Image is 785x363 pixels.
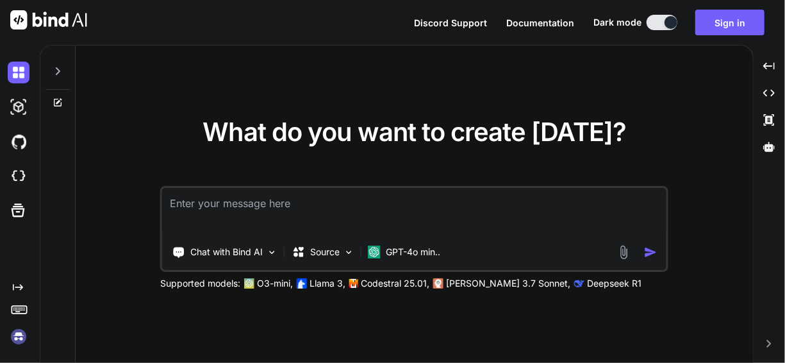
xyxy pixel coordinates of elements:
[414,16,487,30] button: Discord Support
[506,17,574,28] span: Documentation
[257,277,293,290] p: O3-mini,
[616,245,631,260] img: attachment
[8,62,29,83] img: darkChat
[386,246,440,258] p: GPT-4o min..
[695,10,764,35] button: Sign in
[593,16,641,29] span: Dark mode
[267,247,277,258] img: Pick Tools
[310,246,340,258] p: Source
[644,246,657,259] img: icon
[8,131,29,153] img: githubDark
[361,277,429,290] p: Codestral 25.01,
[587,277,641,290] p: Deepseek R1
[433,278,443,289] img: claude
[10,10,87,30] img: Bind AI
[244,278,254,289] img: GPT-4
[8,165,29,187] img: cloudideIcon
[574,278,584,289] img: claude
[202,116,626,148] span: What do you want to create [DATE]?
[8,326,29,348] img: signin
[310,277,345,290] p: Llama 3,
[414,17,487,28] span: Discord Support
[368,246,381,258] img: GPT-4o mini
[446,277,570,290] p: [PERSON_NAME] 3.7 Sonnet,
[8,96,29,118] img: darkAi-studio
[349,279,358,288] img: Mistral-AI
[297,278,307,289] img: Llama2
[190,246,263,258] p: Chat with Bind AI
[160,277,240,290] p: Supported models:
[506,16,574,30] button: Documentation
[343,247,354,258] img: Pick Models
